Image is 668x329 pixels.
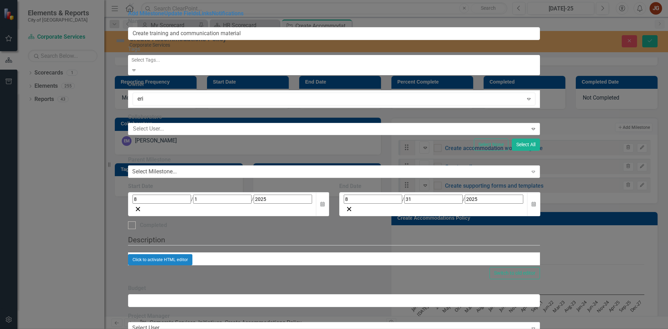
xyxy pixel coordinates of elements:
label: Owner [128,80,540,88]
label: Collaborators [128,113,540,121]
span: / [463,196,465,202]
label: Name [128,17,540,25]
button: Select All [512,139,540,151]
label: Parent Milestone [128,156,540,164]
label: Budget [128,284,540,292]
div: Start Date [128,182,329,190]
a: Notifications [212,10,244,17]
span: / [252,196,254,202]
a: Links [199,10,212,17]
label: Tags [128,45,540,53]
label: Project Manager [128,312,540,320]
legend: Description [128,235,540,245]
span: / [191,196,193,202]
button: Click to activate HTML editor [128,254,192,265]
button: Switch to old editor [490,267,540,279]
div: Completed [140,221,167,229]
button: Select None [474,139,508,151]
span: / [402,196,404,202]
input: Milestone Name [128,27,540,40]
div: Select Milestone... [132,168,177,176]
a: Add Milestone [128,10,164,17]
a: Update Fields [164,10,199,17]
div: End Date [339,182,540,190]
